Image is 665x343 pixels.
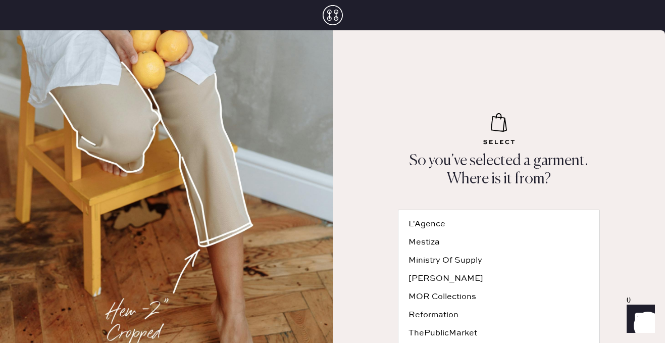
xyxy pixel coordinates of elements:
div: L'Agence [408,220,589,228]
img: 29f81abb-8b67-4310-9eda-47f93fc590c9_select.svg [475,113,523,146]
div: Reformation [408,311,589,319]
div: ThePublicMarket [408,329,589,337]
iframe: Front Chat [617,298,660,341]
div: Mestiza [408,238,589,247]
div: MOR Collections [408,293,589,301]
p: So you’ve selected a garment. Where is it from? [393,152,605,188]
div: [PERSON_NAME] [408,275,589,283]
div: Ministry Of Supply [408,257,589,265]
div: [PERSON_NAME] Blue Encore [408,202,589,210]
